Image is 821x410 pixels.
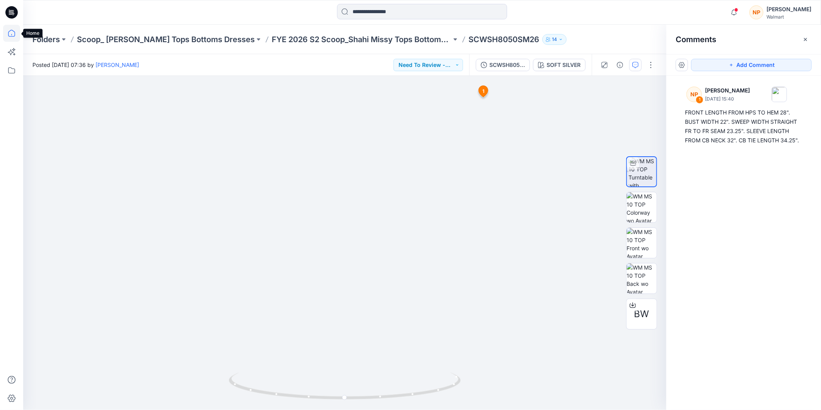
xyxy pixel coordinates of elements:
div: NP [686,87,702,102]
div: NP [749,5,763,19]
p: SCWSH8050SM26 [468,34,539,45]
button: Add Comment [691,59,812,71]
button: 14 [542,34,567,45]
img: WM MS 10 TOP Turntable with Avatar [629,157,656,186]
img: eyJhbGciOiJIUzI1NiIsImtpZCI6IjAiLCJzbHQiOiJzZXMiLCJ0eXAiOiJKV1QifQ.eyJkYXRhIjp7InR5cGUiOiJzdG9yYW... [123,21,567,410]
span: BW [634,307,649,321]
div: FRONT LENGTH FROM HPS TO HEM 28". BUST WIDTH 22". SWEEP WIDTH STRAIGHT FR TO FR SEAM 23.25". SLEE... [685,108,802,145]
a: Scoop_ [PERSON_NAME] Tops Bottoms Dresses [77,34,255,45]
button: Details [614,59,626,71]
button: SCWSH8050SM26 [476,59,530,71]
div: 1 [696,96,703,104]
button: SOFT SILVER [533,59,586,71]
p: [PERSON_NAME] [705,86,750,95]
div: Walmart [766,14,811,20]
p: [DATE] 15:40 [705,95,750,103]
a: FYE 2026 S2 Scoop_Shahi Missy Tops Bottoms Dresses Board [272,34,451,45]
div: SOFT SILVER [547,61,581,69]
p: 14 [552,35,557,44]
div: SCWSH8050SM26 [489,61,525,69]
a: [PERSON_NAME] [95,62,139,68]
img: WM MS 10 TOP Colorway wo Avatar [627,192,657,222]
a: Folders [32,34,60,45]
h2: Comments [676,35,716,44]
span: Posted [DATE] 07:36 by [32,61,139,69]
div: [PERSON_NAME] [766,5,811,14]
img: WM MS 10 TOP Front wo Avatar [627,228,657,258]
img: WM MS 10 TOP Back wo Avatar [627,263,657,294]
